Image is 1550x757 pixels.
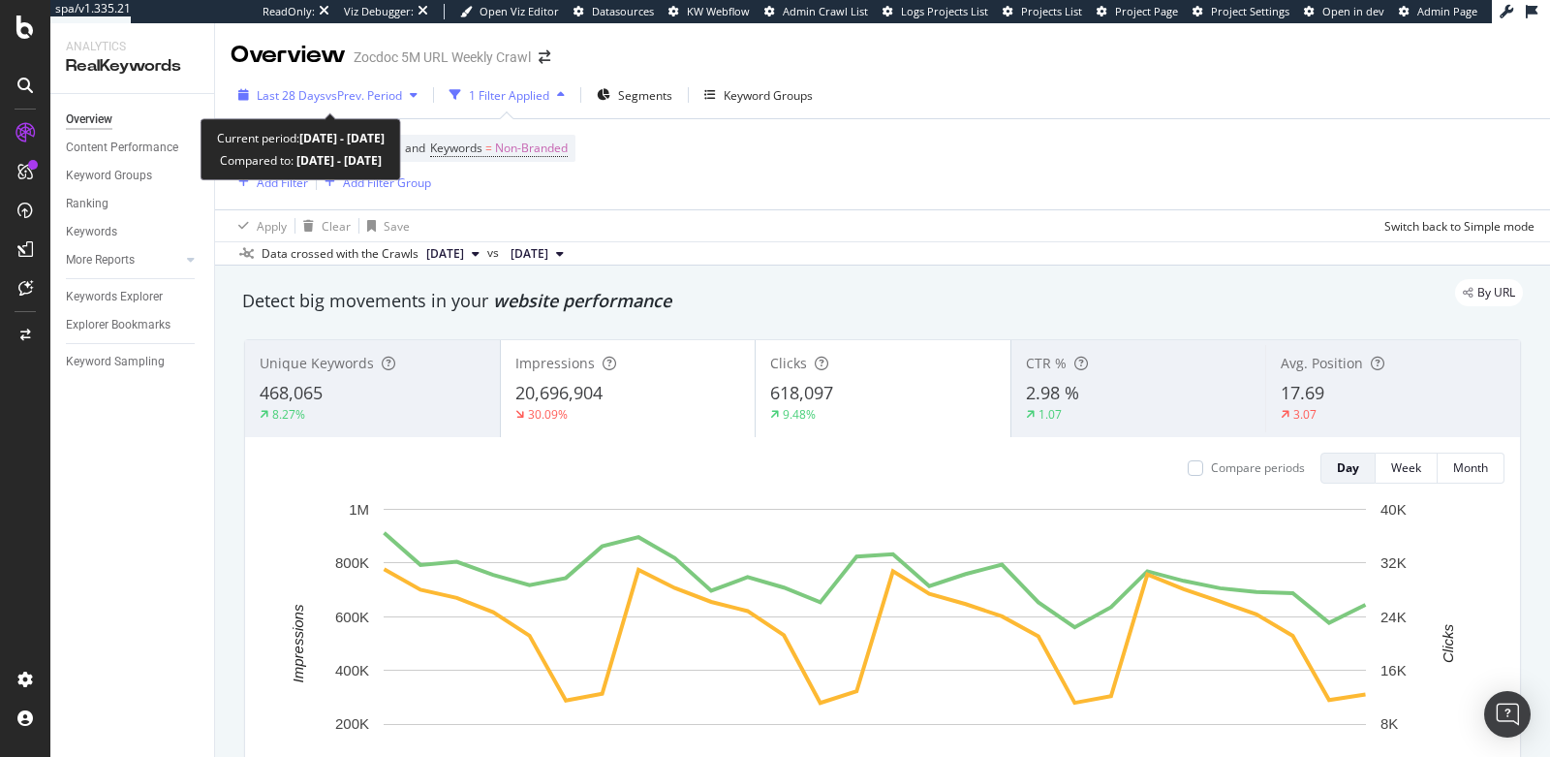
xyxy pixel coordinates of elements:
span: Project Page [1115,4,1178,18]
span: Clicks [770,354,807,372]
button: Apply [231,210,287,241]
button: Day [1320,453,1376,484]
div: 30.09% [528,406,568,423]
div: Switch back to Simple mode [1384,218,1534,235]
div: Keyword Groups [724,87,813,104]
span: Last 28 Days [257,87,325,104]
button: Month [1438,453,1504,484]
span: Admin Crawl List [783,4,868,18]
div: Open Intercom Messenger [1484,691,1531,738]
div: Add Filter [257,174,308,191]
div: Zocdoc 5M URL Weekly Crawl [354,47,531,67]
span: 618,097 [770,381,833,404]
div: ReadOnly: [263,4,315,19]
text: 600K [335,609,369,625]
a: Keywords [66,222,201,242]
button: Segments [589,79,680,110]
a: KW Webflow [668,4,750,19]
a: Projects List [1003,4,1082,19]
text: 16K [1380,662,1407,678]
div: Analytics [66,39,199,55]
div: Content Performance [66,138,178,158]
span: Logs Projects List [901,4,988,18]
span: Avg. Position [1281,354,1363,372]
span: 468,065 [260,381,323,404]
span: and [405,140,425,156]
span: Open Viz Editor [480,4,559,18]
span: vs Prev. Period [325,87,402,104]
a: Logs Projects List [883,4,988,19]
div: Month [1453,459,1488,476]
div: Save [384,218,410,235]
div: Keywords Explorer [66,287,163,307]
div: Apply [257,218,287,235]
div: Week [1391,459,1421,476]
button: Add Filter Group [317,171,431,194]
button: Last 28 DaysvsPrev. Period [231,79,425,110]
span: Keywords [430,140,482,156]
div: More Reports [66,250,135,270]
button: Week [1376,453,1438,484]
button: 1 Filter Applied [442,79,573,110]
a: Explorer Bookmarks [66,315,201,335]
span: 2025 Aug. 7th [426,245,464,263]
div: 3.07 [1293,406,1317,423]
a: Open in dev [1304,4,1384,19]
button: Save [359,210,410,241]
div: arrow-right-arrow-left [539,50,550,64]
div: Keywords [66,222,117,242]
div: 8.27% [272,406,305,423]
a: Ranking [66,194,201,214]
a: Overview [66,110,201,130]
div: 1 Filter Applied [469,87,549,104]
div: Ranking [66,194,108,214]
span: Project Settings [1211,4,1289,18]
div: 1.07 [1038,406,1062,423]
span: 2025 Jul. 10th [511,245,548,263]
div: Explorer Bookmarks [66,315,170,335]
span: CTR % [1026,354,1067,372]
a: Keywords Explorer [66,287,201,307]
span: Segments [618,87,672,104]
a: Admin Page [1399,4,1477,19]
button: Clear [295,210,351,241]
text: 200K [335,715,369,732]
button: Switch back to Simple mode [1377,210,1534,241]
a: More Reports [66,250,181,270]
span: Datasources [592,4,654,18]
div: Compared to: [220,149,382,172]
span: Non-Branded [495,135,568,162]
a: Datasources [573,4,654,19]
text: 800K [335,554,369,571]
a: Keyword Groups [66,166,201,186]
text: 40K [1380,501,1407,518]
a: Content Performance [66,138,201,158]
span: Open in dev [1322,4,1384,18]
a: Project Settings [1193,4,1289,19]
span: 20,696,904 [515,381,603,404]
div: Clear [322,218,351,235]
div: Viz Debugger: [344,4,414,19]
div: Overview [66,110,112,130]
span: Impressions [515,354,595,372]
span: KW Webflow [687,4,750,18]
div: Keyword Sampling [66,352,165,372]
text: 1M [349,501,369,518]
div: Add Filter Group [343,174,431,191]
span: vs [487,244,503,262]
text: Clicks [1440,623,1456,662]
span: Unique Keywords [260,354,374,372]
button: Add Filter [231,171,308,194]
span: 17.69 [1281,381,1324,404]
div: Keyword Groups [66,166,152,186]
b: [DATE] - [DATE] [299,130,385,146]
a: Open Viz Editor [460,4,559,19]
a: Admin Crawl List [764,4,868,19]
span: Projects List [1021,4,1082,18]
div: RealKeywords [66,55,199,78]
div: Day [1337,459,1359,476]
b: [DATE] - [DATE] [294,152,382,169]
span: By URL [1477,287,1515,299]
a: Project Page [1097,4,1178,19]
div: Data crossed with the Crawls [262,245,418,263]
